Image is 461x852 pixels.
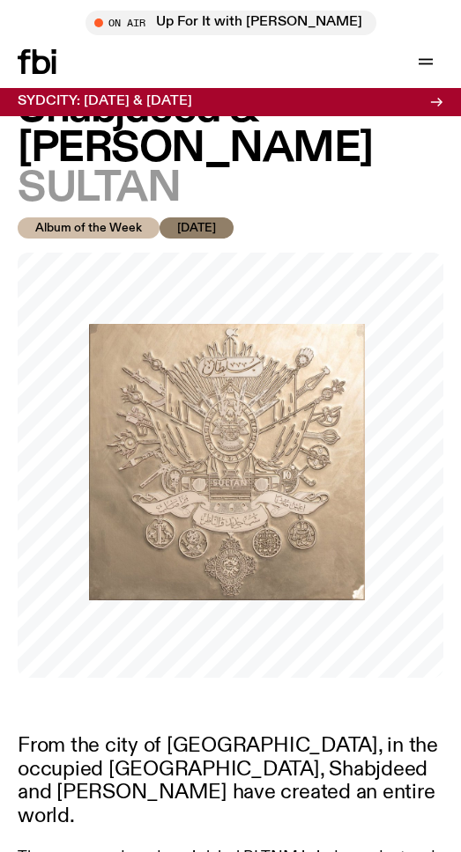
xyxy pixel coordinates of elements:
img: a champagne gold crest of arms, with arabic inscriptions [89,324,366,600]
span: [DATE] [177,223,216,234]
span: Album of the Week [35,223,142,234]
p: From the city of [GEOGRAPHIC_DATA], in the occupied [GEOGRAPHIC_DATA], Shabjdeed and [PERSON_NAME... [18,734,443,827]
span: Shabjdeed & [PERSON_NAME] [18,87,373,171]
span: SULTAN [18,166,180,210]
h3: SYDCITY: [DATE] & [DATE] [18,95,192,108]
button: On AirUp For It with [PERSON_NAME] [86,11,376,35]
